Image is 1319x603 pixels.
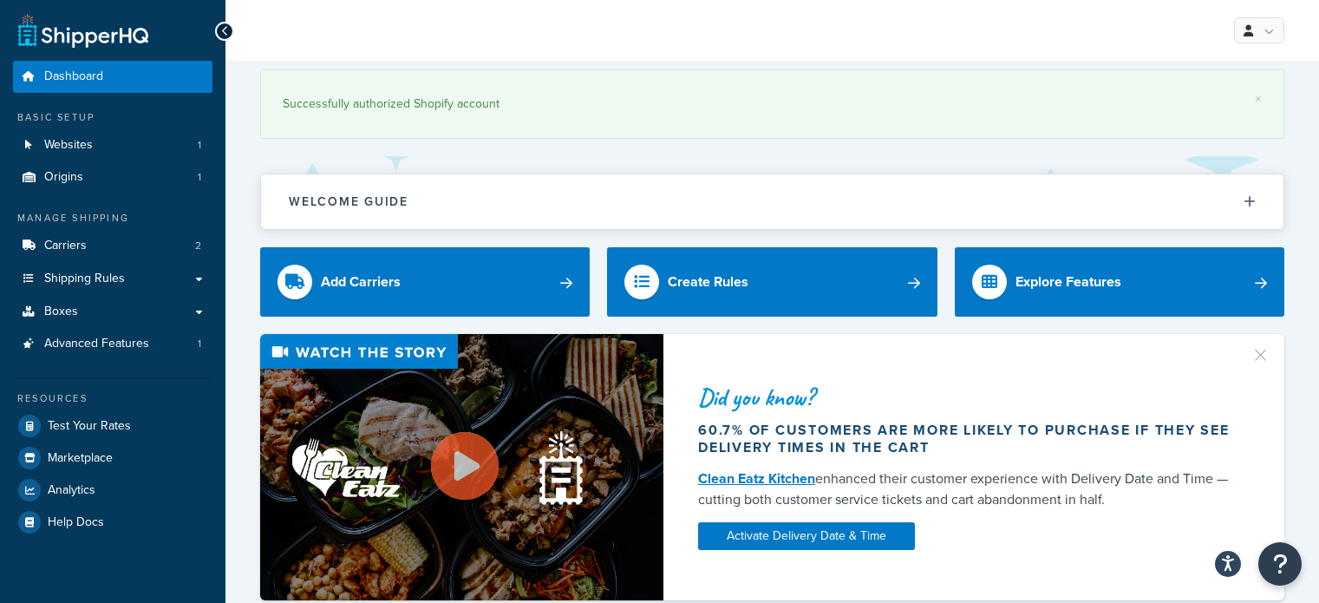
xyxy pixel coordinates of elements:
a: Advanced Features1 [13,328,212,360]
a: Clean Eatz Kitchen [698,469,815,488]
span: Dashboard [44,69,103,84]
span: Advanced Features [44,337,149,351]
span: Carriers [44,239,87,253]
a: Shipping Rules [13,263,212,295]
a: Test Your Rates [13,410,212,442]
span: Boxes [44,305,78,319]
li: Websites [13,129,212,161]
a: Add Carriers [260,247,590,317]
span: Shipping Rules [44,272,125,286]
div: Explore Features [1015,270,1121,294]
div: enhanced their customer experience with Delivery Date and Time — cutting both customer service ti... [698,469,1237,510]
div: Manage Shipping [13,211,212,226]
a: Origins1 [13,161,212,193]
h2: Welcome Guide [289,195,408,208]
span: Marketplace [48,451,113,466]
div: Successfully authorized Shopify account [283,92,1262,116]
a: Activate Delivery Date & Time [698,522,915,550]
span: 2 [195,239,201,253]
a: Carriers2 [13,230,212,262]
a: Websites1 [13,129,212,161]
a: Create Rules [607,247,937,317]
button: Welcome Guide [261,174,1283,229]
li: Carriers [13,230,212,262]
span: 1 [198,138,201,153]
a: Marketplace [13,442,212,474]
div: 60.7% of customers are more likely to purchase if they see delivery times in the cart [698,422,1237,456]
a: Help Docs [13,507,212,538]
div: Add Carriers [321,270,401,294]
span: Websites [44,138,93,153]
div: Basic Setup [13,110,212,125]
button: Open Resource Center [1258,542,1302,586]
div: Did you know? [698,385,1237,410]
a: Dashboard [13,61,212,93]
a: × [1255,92,1262,106]
div: Create Rules [668,270,748,294]
li: Advanced Features [13,328,212,360]
a: Boxes [13,296,212,328]
a: Explore Features [955,247,1284,317]
span: 1 [198,170,201,185]
span: Help Docs [48,515,104,530]
img: Video thumbnail [260,334,663,600]
span: Origins [44,170,83,185]
a: Analytics [13,475,212,506]
span: 1 [198,337,201,351]
div: Resources [13,391,212,406]
span: Test Your Rates [48,419,131,434]
span: Analytics [48,483,95,498]
li: Origins [13,161,212,193]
